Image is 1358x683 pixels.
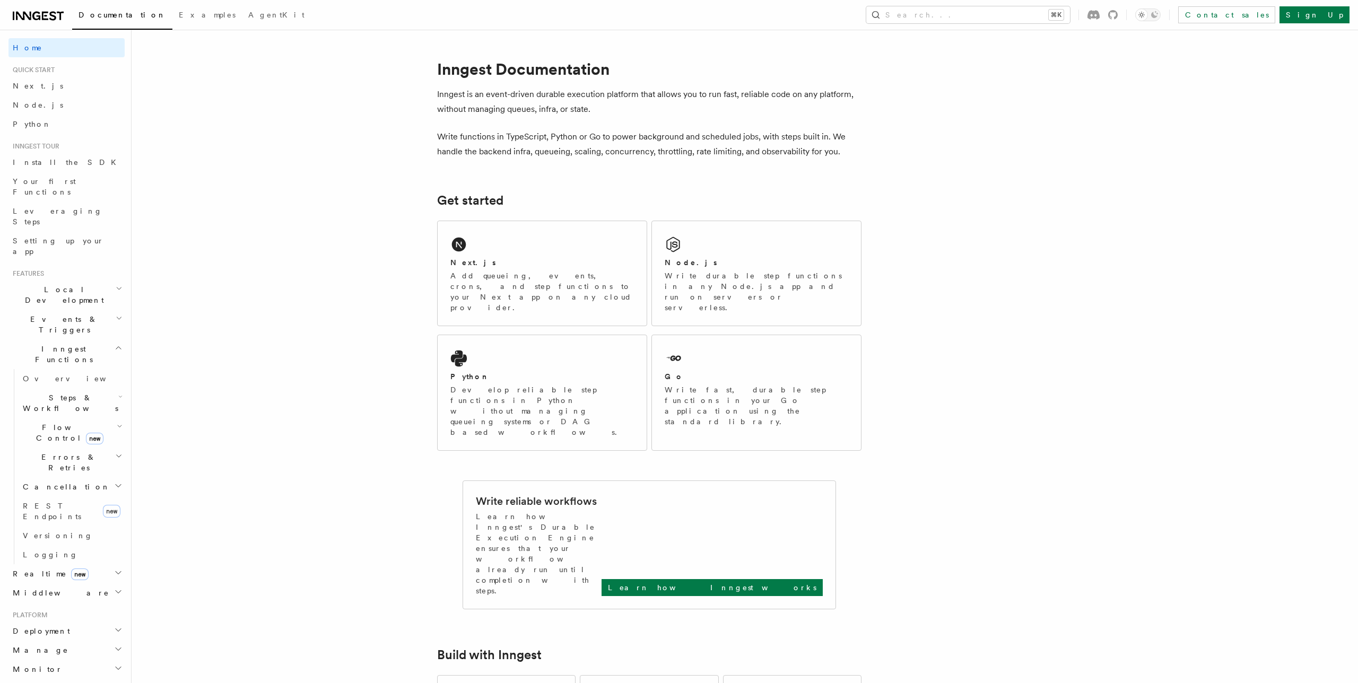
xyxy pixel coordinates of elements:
[8,621,125,641] button: Deployment
[13,207,102,226] span: Leveraging Steps
[19,418,125,448] button: Flow Controlnew
[437,335,647,451] a: PythonDevelop reliable step functions in Python without managing queueing systems or DAG based wo...
[13,177,76,196] span: Your first Functions
[8,583,125,602] button: Middleware
[437,87,861,117] p: Inngest is an event-driven durable execution platform that allows you to run fast, reliable code ...
[19,448,125,477] button: Errors & Retries
[450,270,634,313] p: Add queueing, events, crons, and step functions to your Next app on any cloud provider.
[8,66,55,74] span: Quick start
[172,3,242,29] a: Examples
[8,588,109,598] span: Middleware
[19,496,125,526] a: REST Endpointsnew
[19,388,125,418] button: Steps & Workflows
[8,310,125,339] button: Events & Triggers
[8,284,116,305] span: Local Development
[23,531,93,540] span: Versioning
[8,202,125,231] a: Leveraging Steps
[866,6,1070,23] button: Search...⌘K
[8,95,125,115] a: Node.js
[86,433,103,444] span: new
[1178,6,1275,23] a: Contact sales
[8,339,125,369] button: Inngest Functions
[19,481,110,492] span: Cancellation
[651,335,861,451] a: GoWrite fast, durable step functions in your Go application using the standard library.
[8,172,125,202] a: Your first Functions
[8,645,68,655] span: Manage
[651,221,861,326] a: Node.jsWrite durable step functions in any Node.js app and run on servers or serverless.
[23,374,132,383] span: Overview
[437,647,542,662] a: Build with Inngest
[450,371,490,382] h2: Python
[72,3,172,30] a: Documentation
[13,42,42,53] span: Home
[8,280,125,310] button: Local Development
[19,452,115,473] span: Errors & Retries
[665,371,684,382] h2: Go
[1279,6,1350,23] a: Sign Up
[79,11,166,19] span: Documentation
[437,59,861,78] h1: Inngest Documentation
[602,579,823,596] a: Learn how Inngest works
[665,384,848,427] p: Write fast, durable step functions in your Go application using the standard library.
[19,369,125,388] a: Overview
[8,564,125,583] button: Realtimenew
[8,641,125,660] button: Manage
[242,3,311,29] a: AgentKit
[665,257,717,268] h2: Node.js
[1049,10,1064,20] kbd: ⌘K
[8,369,125,564] div: Inngest Functions
[19,545,125,564] a: Logging
[8,344,115,365] span: Inngest Functions
[437,221,647,326] a: Next.jsAdd queueing, events, crons, and step functions to your Next app on any cloud provider.
[8,115,125,134] a: Python
[13,120,51,128] span: Python
[437,193,503,208] a: Get started
[437,129,861,159] p: Write functions in TypeScript, Python or Go to power background and scheduled jobs, with steps bu...
[665,270,848,313] p: Write durable step functions in any Node.js app and run on servers or serverless.
[450,257,496,268] h2: Next.js
[1135,8,1161,21] button: Toggle dark mode
[8,38,125,57] a: Home
[8,660,125,679] button: Monitor
[23,550,78,559] span: Logging
[608,582,816,593] p: Learn how Inngest works
[8,626,70,636] span: Deployment
[179,11,236,19] span: Examples
[19,392,118,414] span: Steps & Workflows
[13,82,63,90] span: Next.js
[103,505,120,518] span: new
[71,568,89,580] span: new
[8,142,59,151] span: Inngest tour
[8,76,125,95] a: Next.js
[13,158,123,167] span: Install the SDK
[19,422,117,443] span: Flow Control
[8,664,63,675] span: Monitor
[19,526,125,545] a: Versioning
[19,477,125,496] button: Cancellation
[13,101,63,109] span: Node.js
[248,11,304,19] span: AgentKit
[8,269,44,278] span: Features
[8,568,89,579] span: Realtime
[13,237,104,256] span: Setting up your app
[476,494,597,509] h2: Write reliable workflows
[8,314,116,335] span: Events & Triggers
[8,611,48,619] span: Platform
[23,502,81,521] span: REST Endpoints
[450,384,634,437] p: Develop reliable step functions in Python without managing queueing systems or DAG based workflows.
[476,511,602,596] p: Learn how Inngest's Durable Execution Engine ensures that your workflow already run until complet...
[8,231,125,261] a: Setting up your app
[8,153,125,172] a: Install the SDK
